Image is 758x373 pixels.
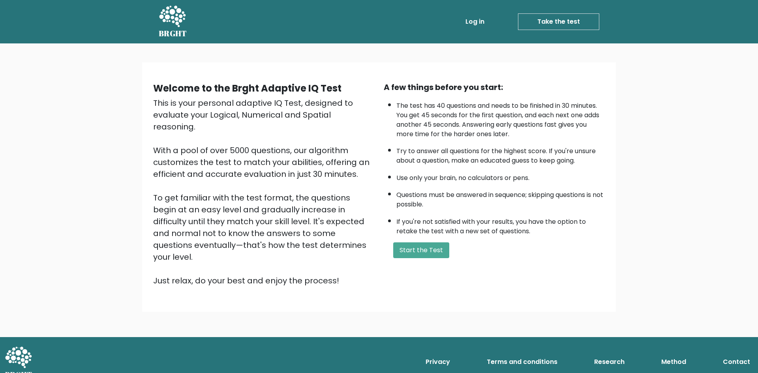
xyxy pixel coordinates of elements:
[422,354,453,370] a: Privacy
[658,354,689,370] a: Method
[384,81,605,93] div: A few things before you start:
[720,354,753,370] a: Contact
[393,242,449,258] button: Start the Test
[153,97,374,287] div: This is your personal adaptive IQ Test, designed to evaluate your Logical, Numerical and Spatial ...
[153,82,341,95] b: Welcome to the Brght Adaptive IQ Test
[396,186,605,209] li: Questions must be answered in sequence; skipping questions is not possible.
[396,97,605,139] li: The test has 40 questions and needs to be finished in 30 minutes. You get 45 seconds for the firs...
[591,354,628,370] a: Research
[159,29,187,38] h5: BRGHT
[396,169,605,183] li: Use only your brain, no calculators or pens.
[484,354,561,370] a: Terms and conditions
[159,3,187,40] a: BRGHT
[518,13,599,30] a: Take the test
[462,14,488,30] a: Log in
[396,213,605,236] li: If you're not satisfied with your results, you have the option to retake the test with a new set ...
[396,142,605,165] li: Try to answer all questions for the highest score. If you're unsure about a question, make an edu...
